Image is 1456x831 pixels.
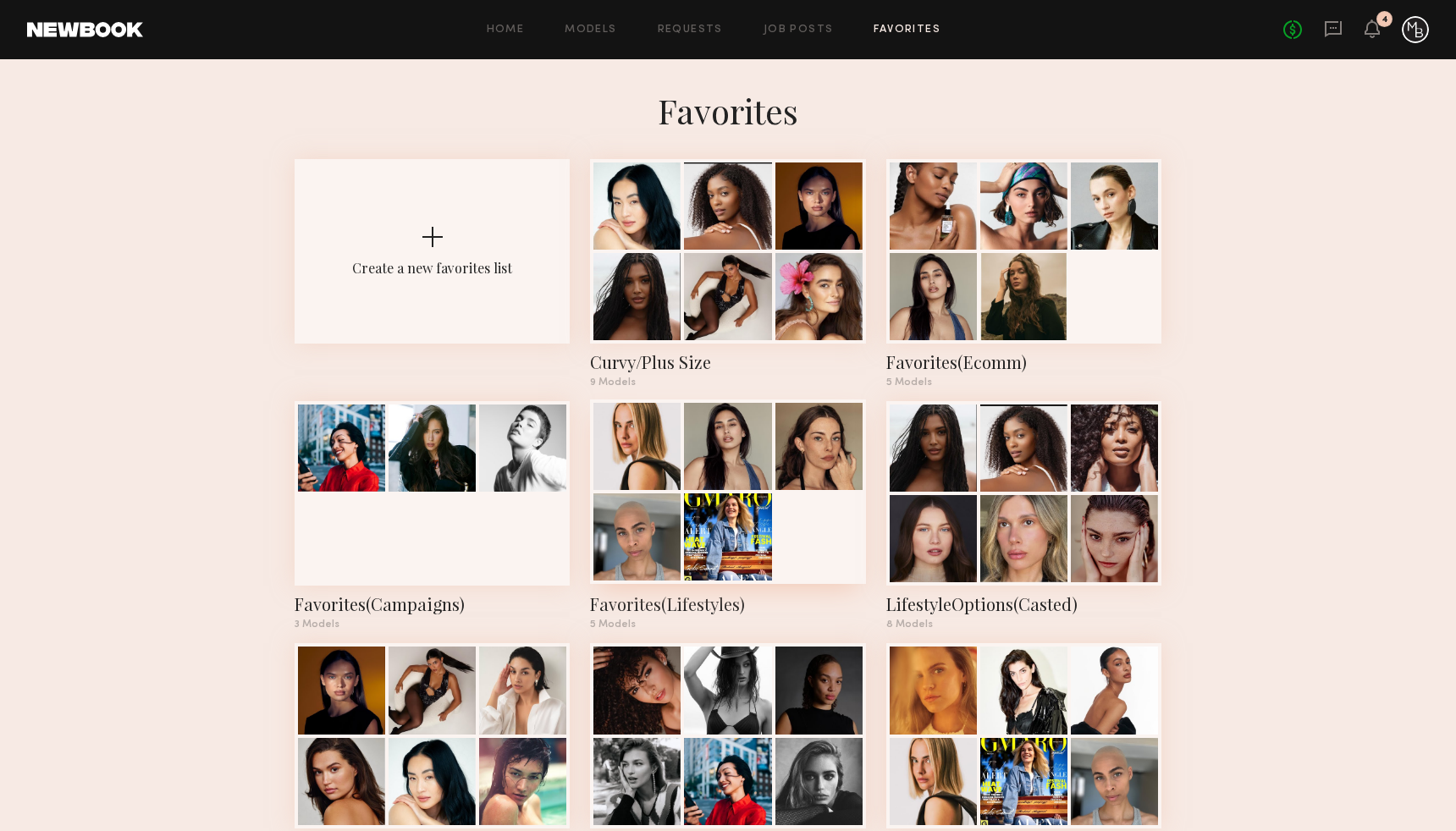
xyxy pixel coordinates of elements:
[352,259,512,277] div: Create a new favorites list
[1382,15,1388,25] div: 4
[487,25,525,36] a: Home
[590,377,865,388] div: 9 Models
[886,159,1161,388] a: Favorites(Ecomm)5 Models
[295,159,570,401] button: Create a new favorites list
[295,401,570,630] a: Favorites(Campaigns)3 Models
[764,25,834,36] a: Job Posts
[874,25,940,36] a: Favorites
[886,350,1161,374] div: Favorites(Ecomm)
[590,350,865,374] div: Curvy/Plus Size
[886,619,1161,630] div: 8 Models
[590,592,865,616] div: Favorites(Lifestyles)
[886,401,1161,630] a: LifestyleOptions(Casted)8 Models
[295,592,570,616] div: Favorites(Campaigns)
[295,619,570,630] div: 3 Models
[590,159,865,388] a: Curvy/Plus Size9 Models
[886,592,1161,616] div: LifestyleOptions(Casted)
[658,25,723,36] a: Requests
[886,377,1161,388] div: 5 Models
[590,619,865,630] div: 5 Models
[590,401,865,630] a: Favorites(Lifestyles)5 Models
[565,25,616,36] a: Models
